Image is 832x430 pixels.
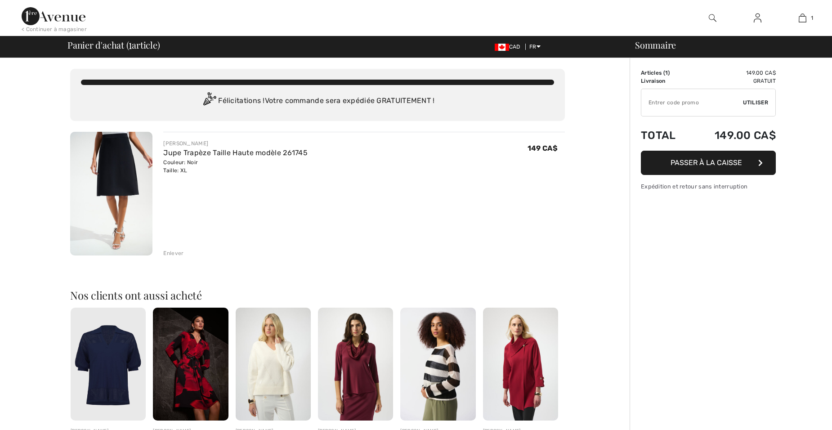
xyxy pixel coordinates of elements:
span: 1 [129,38,132,50]
div: Félicitations ! Votre commande sera expédiée GRATUITEMENT ! [81,92,554,110]
img: Pull Col Bénitier Détendu modèle 253211 [318,308,393,421]
img: 1ère Avenue [22,7,85,25]
img: Jupe Trapèze Taille Haute modèle 261745 [70,132,152,255]
td: Articles ( ) [641,69,690,77]
input: Code promo [641,89,743,116]
td: Livraison [641,77,690,85]
button: Passer à la caisse [641,151,776,175]
h2: Nos clients ont aussi acheté [70,290,565,300]
img: Pull Chic à Col V modèle 254949 [236,308,311,421]
div: Expédition et retour sans interruption [641,182,776,191]
div: Sommaire [624,40,827,49]
img: Robe Moulante Fleurie modèle 254088 [153,308,228,421]
img: recherche [709,13,716,23]
img: Pull Décontracté Col V modèle 251925 [71,308,146,421]
img: Canadian Dollar [495,44,509,51]
div: Couleur: Noir Taille: XL [163,158,308,175]
a: 1 [780,13,824,23]
span: CAD [495,44,524,50]
div: < Continuer à magasiner [22,25,87,33]
a: Jupe Trapèze Taille Haute modèle 261745 [163,148,308,157]
span: Passer à la caisse [671,158,742,167]
img: Congratulation2.svg [200,92,218,110]
div: [PERSON_NAME] [163,139,308,148]
span: 149 CA$ [528,144,558,152]
div: Enlever [163,249,183,257]
span: FR [529,44,541,50]
td: 149.00 CA$ [690,120,776,151]
td: Gratuit [690,77,776,85]
img: Mon panier [799,13,806,23]
span: 1 [665,70,668,76]
img: Pull Rayé Décontracté Col Bateau modèle 251922 [400,308,475,421]
td: Total [641,120,690,151]
span: 1 [811,14,813,22]
img: Mes infos [754,13,761,23]
a: Se connecter [747,13,769,24]
td: 149.00 CA$ [690,69,776,77]
span: Panier d'achat ( article) [67,40,160,49]
span: Utiliser [743,99,768,107]
img: Veste Formelle à Col Châle modèle 254956 [483,308,558,421]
